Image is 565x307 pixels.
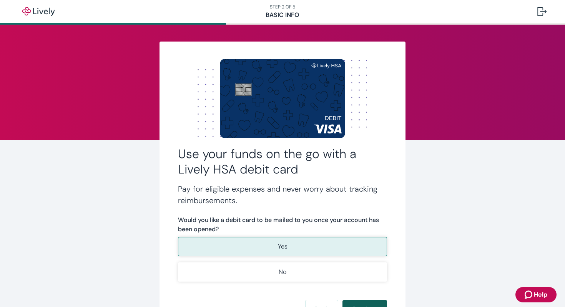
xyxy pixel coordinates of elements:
button: Yes [178,237,387,256]
button: Log out [531,2,553,21]
span: Help [534,290,547,299]
h2: Use your funds on the go with a Lively HSA debit card [178,146,387,177]
p: Yes [278,242,287,251]
label: Would you like a debit card to be mailed to you once your account has been opened? [178,215,387,234]
img: Lively [17,7,60,16]
button: No [178,262,387,282]
p: No [279,267,286,277]
svg: Zendesk support icon [525,290,534,299]
button: Zendesk support iconHelp [515,287,557,302]
img: Debit card [220,59,345,138]
h4: Pay for eligible expenses and never worry about tracking reimbursements. [178,183,387,206]
img: Dot background [178,60,387,137]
